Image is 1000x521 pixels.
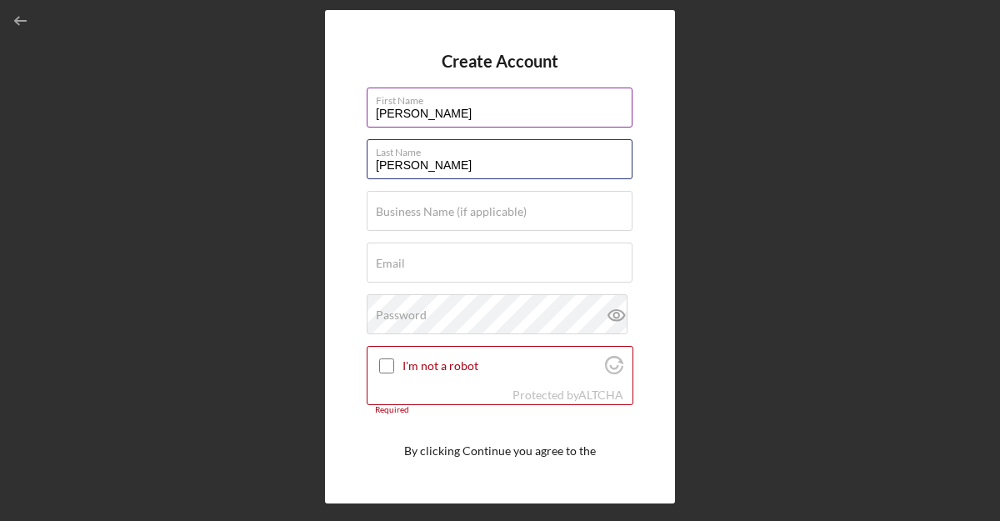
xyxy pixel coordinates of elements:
label: I'm not a robot [402,359,600,373]
h4: Create Account [442,52,558,71]
label: Last Name [376,140,632,158]
div: Protected by [512,388,623,402]
p: By clicking Continue you agree to the and [404,442,596,479]
a: Visit Altcha.org [605,363,623,377]
label: Business Name (if applicable) [376,205,527,218]
label: Password [376,308,427,322]
a: Visit Altcha.org [578,388,623,402]
label: First Name [376,88,632,107]
label: Email [376,257,405,270]
div: Required [367,405,633,415]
